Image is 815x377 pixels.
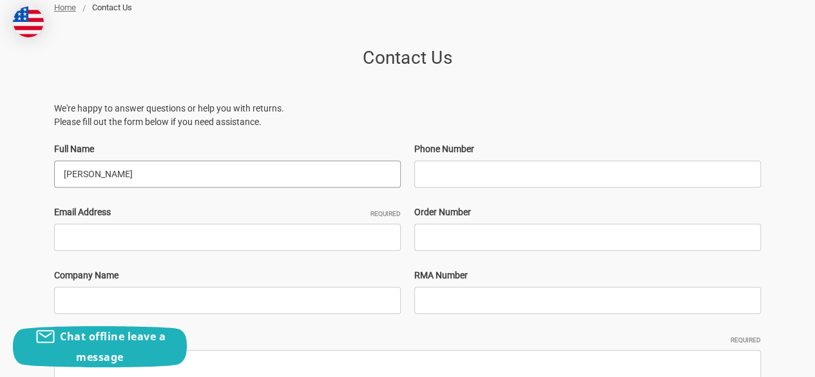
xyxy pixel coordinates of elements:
[414,206,761,219] label: Order Number
[54,3,76,12] a: Home
[54,142,401,156] label: Full Name
[731,335,761,345] small: Required
[54,102,761,129] p: We're happy to answer questions or help you with returns. Please fill out the form below if you n...
[54,269,401,282] label: Company Name
[13,326,187,367] button: Chat offline leave a message
[414,269,761,282] label: RMA Number
[13,6,44,37] img: duty and tax information for United States
[92,3,132,12] span: Contact Us
[370,209,401,218] small: Required
[54,206,401,219] label: Email Address
[709,342,815,377] iframe: Google Customer Reviews
[60,329,166,364] span: Chat offline leave a message
[54,44,761,72] h1: Contact Us
[414,142,761,156] label: Phone Number
[54,332,761,345] label: Comments/Questions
